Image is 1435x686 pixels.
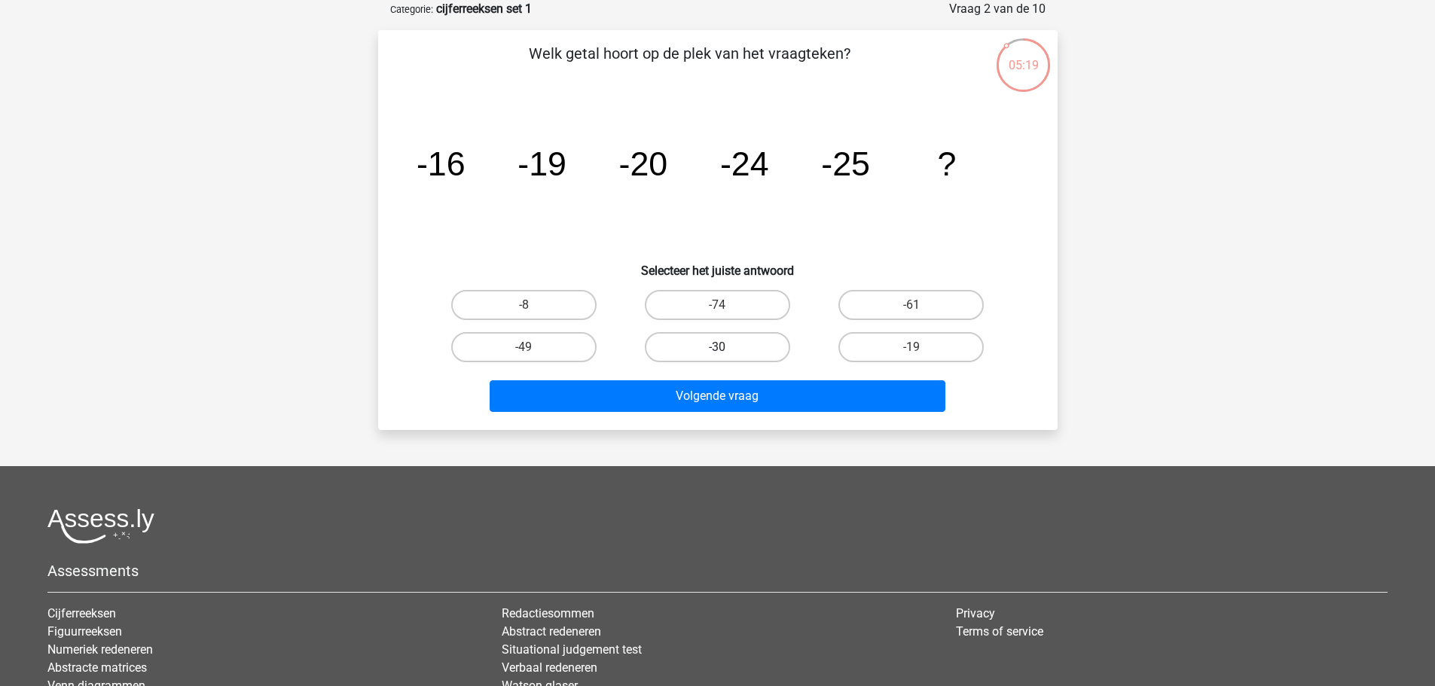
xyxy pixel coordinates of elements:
label: -49 [451,332,597,362]
a: Privacy [956,606,995,620]
a: Situational judgement test [502,642,642,657]
label: -74 [645,290,790,320]
a: Terms of service [956,624,1043,639]
a: Abstract redeneren [502,624,601,639]
strong: cijferreeksen set 1 [436,2,532,16]
h5: Assessments [47,562,1388,580]
label: -61 [838,290,984,320]
a: Redactiesommen [502,606,594,620]
img: Assessly logo [47,508,154,544]
a: Cijferreeksen [47,606,116,620]
label: -19 [838,332,984,362]
h6: Selecteer het juiste antwoord [402,252,1034,278]
a: Abstracte matrices [47,660,147,675]
button: Volgende vraag [490,380,945,412]
tspan: -25 [821,145,870,182]
a: Figuurreeksen [47,624,122,639]
tspan: -20 [618,145,667,182]
tspan: -19 [518,145,566,182]
tspan: ? [937,145,956,182]
label: -8 [451,290,597,320]
tspan: -16 [416,145,465,182]
tspan: -24 [719,145,768,182]
div: 05:19 [995,37,1052,75]
a: Numeriek redeneren [47,642,153,657]
label: -30 [645,332,790,362]
a: Verbaal redeneren [502,660,597,675]
small: Categorie: [390,4,433,15]
p: Welk getal hoort op de plek van het vraagteken? [402,42,977,87]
